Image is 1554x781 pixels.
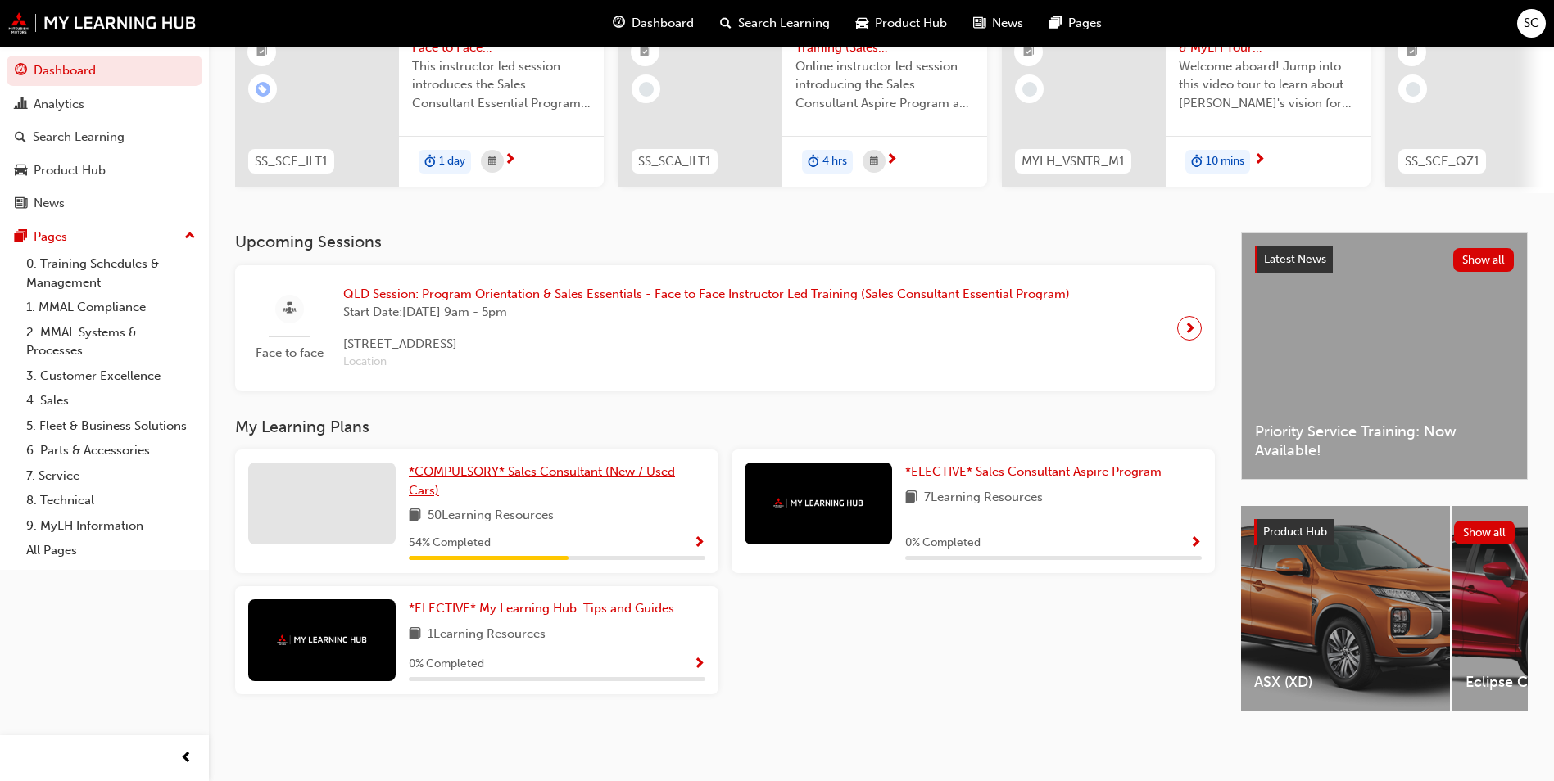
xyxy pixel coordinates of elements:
[20,488,202,513] a: 8. Technical
[15,130,26,145] span: search-icon
[277,634,367,645] img: mmal
[1023,42,1035,63] span: booktick-icon
[1036,7,1115,40] a: pages-iconPages
[409,463,705,499] a: *COMPULSORY* Sales Consultant (New / Used Cars)
[1179,57,1357,113] span: Welcome aboard! Jump into this video tour to learn about [PERSON_NAME]'s vision for your learning...
[34,95,84,114] div: Analytics
[822,152,847,171] span: 4 hrs
[235,418,1215,436] h3: My Learning Plans
[15,230,27,245] span: pages-icon
[856,13,868,34] span: car-icon
[15,196,27,211] span: news-icon
[613,13,625,34] span: guage-icon
[1453,248,1515,272] button: Show all
[184,226,196,247] span: up-icon
[248,344,330,363] span: Face to face
[428,625,546,645] span: 1 Learning Resources
[905,463,1168,481] a: *ELECTIVE* Sales Consultant Aspire Program
[34,228,67,246] div: Pages
[7,222,202,252] button: Pages
[1241,232,1528,480] a: Latest NewsShow allPriority Service Training: Now Available!
[600,7,707,40] a: guage-iconDashboard
[7,89,202,120] a: Analytics
[924,488,1043,508] span: 7 Learning Resources
[20,538,202,563] a: All Pages
[409,464,675,498] span: *COMPULSORY* Sales Consultant (New / Used Cars)
[409,601,674,616] span: *ELECTIVE* My Learning Hub: Tips and Guides
[20,320,202,363] a: 2. MMAL Systems & Processes
[34,161,106,180] div: Product Hub
[424,151,436,173] span: duration-icon
[15,64,27,79] span: guage-icon
[1068,14,1102,33] span: Pages
[412,57,591,113] span: This instructor led session introduces the Sales Consultant Essential Program and outlines what y...
[693,533,705,553] button: Show Progress
[15,97,27,112] span: chart-icon
[1517,9,1546,38] button: SC
[20,413,202,439] a: 5. Fleet & Business Solutions
[1189,533,1202,553] button: Show Progress
[1255,422,1514,459] span: Priority Service Training: Now Available!
[34,194,65,213] div: News
[808,151,819,173] span: duration-icon
[1254,673,1437,692] span: ASX (XD)
[504,153,516,168] span: next-icon
[33,128,125,147] div: Search Learning
[905,464,1162,479] span: *ELECTIVE* Sales Consultant Aspire Program
[992,14,1023,33] span: News
[905,534,981,553] span: 0 % Completed
[7,188,202,219] a: News
[1049,13,1062,34] span: pages-icon
[1454,521,1515,544] button: Show all
[409,599,681,618] a: *ELECTIVE* My Learning Hub: Tips and Guides
[773,498,863,508] img: mmal
[632,14,694,33] span: Dashboard
[20,388,202,413] a: 4. Sales
[20,295,202,320] a: 1. MMAL Compliance
[639,82,654,97] span: learningRecordVerb_NONE-icon
[20,438,202,463] a: 6. Parts & Accessories
[738,14,830,33] span: Search Learning
[439,152,465,171] span: 1 day
[409,655,484,674] span: 0 % Completed
[843,7,960,40] a: car-iconProduct Hub
[283,299,296,319] span: sessionType_FACE_TO_FACE-icon
[1206,152,1244,171] span: 10 mins
[7,122,202,152] a: Search Learning
[1524,14,1539,33] span: SC
[488,151,496,172] span: calendar-icon
[7,56,202,86] a: Dashboard
[960,7,1036,40] a: news-iconNews
[8,12,197,34] img: mmal
[707,7,843,40] a: search-iconSearch Learning
[255,152,328,171] span: SS_SCE_ILT1
[693,654,705,675] button: Show Progress
[15,164,27,178] span: car-icon
[870,151,878,172] span: calendar-icon
[428,506,554,526] span: 50 Learning Resources
[720,13,732,34] span: search-icon
[693,536,705,551] span: Show Progress
[886,153,898,168] span: next-icon
[875,14,947,33] span: Product Hub
[7,52,202,222] button: DashboardAnalyticsSearch LearningProduct HubNews
[1406,82,1420,97] span: learningRecordVerb_NONE-icon
[343,353,1070,372] span: Location
[409,506,421,526] span: book-icon
[1022,82,1037,97] span: learningRecordVerb_NONE-icon
[343,335,1070,354] span: [STREET_ADDRESS]
[640,42,651,63] span: booktick-icon
[1263,525,1327,539] span: Product Hub
[1253,153,1266,168] span: next-icon
[20,463,202,489] a: 7. Service
[20,251,202,295] a: 0. Training Schedules & Management
[1184,317,1196,340] span: next-icon
[235,232,1215,251] h3: Upcoming Sessions
[693,657,705,672] span: Show Progress
[1407,42,1418,63] span: booktick-icon
[409,534,491,553] span: 54 % Completed
[1189,536,1202,551] span: Show Progress
[180,748,193,769] span: prev-icon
